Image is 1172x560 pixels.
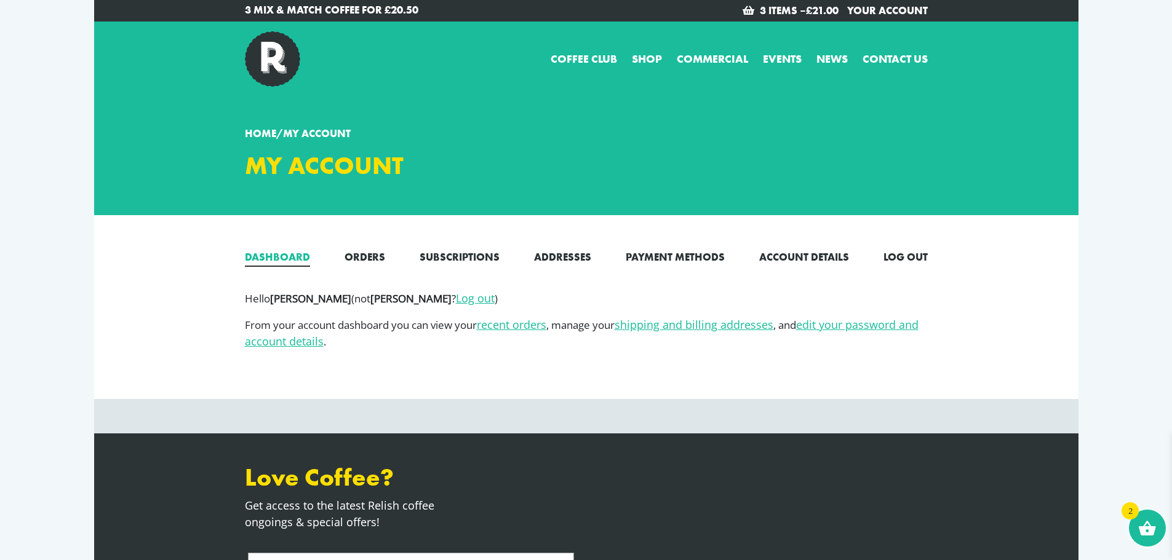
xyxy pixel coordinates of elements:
a: recent orders [477,317,546,332]
p: From your account dashboard you can view your , manage your , and . [245,317,928,350]
img: Relish Coffee [245,31,300,87]
a: Addresses [534,250,591,266]
a: Events [763,50,802,67]
a: Log out [883,250,928,266]
a: Log out [456,291,495,306]
a: Orders [345,250,385,266]
p: Get access to the latest Relish coffee ongoings & special offers! [245,497,577,530]
iframe: Customer reviews powered by Trustpilot [94,409,1078,424]
span: / [245,127,351,140]
span: £ [806,4,812,17]
span: My account [283,127,351,140]
a: 3 Mix & Match Coffee for £20.50 [245,2,577,18]
h3: Love Coffee? [245,463,577,492]
span: 2 [1122,502,1139,519]
a: Home [245,127,276,140]
strong: [PERSON_NAME] [370,291,452,306]
a: shipping and billing addresses [615,317,773,332]
a: Shop [632,50,662,67]
a: Coffee Club [551,50,617,67]
a: edit your password and account details [245,317,919,349]
a: News [816,50,848,67]
a: Dashboard [245,250,310,266]
strong: [PERSON_NAME] [270,291,351,306]
a: 3 items –£21.00 [760,4,839,17]
p: Hello (not ? ) [245,290,928,307]
a: Your Account [847,4,928,17]
a: Payment methods [626,250,725,266]
a: Account details [759,250,849,266]
h1: My account [245,151,577,181]
a: Subscriptions [420,250,500,266]
bdi: 21.00 [806,4,839,17]
a: Commercial [677,50,748,67]
a: Contact us [863,50,928,67]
